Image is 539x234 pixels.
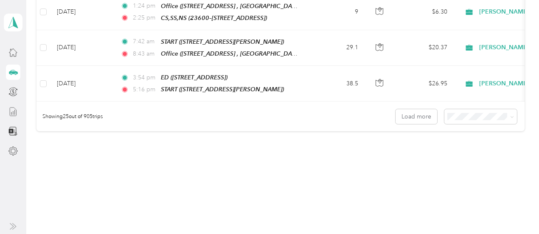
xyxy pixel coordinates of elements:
td: [DATE] [50,30,114,66]
span: CS,SS,NS (23600–[STREET_ADDRESS]) [161,14,267,21]
td: 29.1 [309,30,365,66]
iframe: Everlance-gr Chat Button Frame [491,186,539,234]
span: 1:24 pm [133,1,157,11]
span: Office ([STREET_ADDRESS] , [GEOGRAPHIC_DATA], [GEOGRAPHIC_DATA]) [161,50,364,57]
td: $20.37 [395,30,454,66]
span: 3:54 pm [133,73,157,82]
span: 8:43 am [133,49,157,59]
span: 2:25 pm [133,13,157,23]
span: START ([STREET_ADDRESS][PERSON_NAME]) [161,86,284,93]
td: $26.95 [395,66,454,101]
span: 5:16 pm [133,85,157,94]
span: START ([STREET_ADDRESS][PERSON_NAME]) [161,38,284,45]
button: Load more [396,109,437,124]
span: Showing 25 out of 905 trips [36,113,103,121]
span: ED ([STREET_ADDRESS]) [161,74,227,81]
td: 38.5 [309,66,365,101]
td: [DATE] [50,66,114,101]
span: Office ([STREET_ADDRESS] , [GEOGRAPHIC_DATA], [GEOGRAPHIC_DATA]) [161,3,364,10]
span: 7:42 am [133,37,157,46]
